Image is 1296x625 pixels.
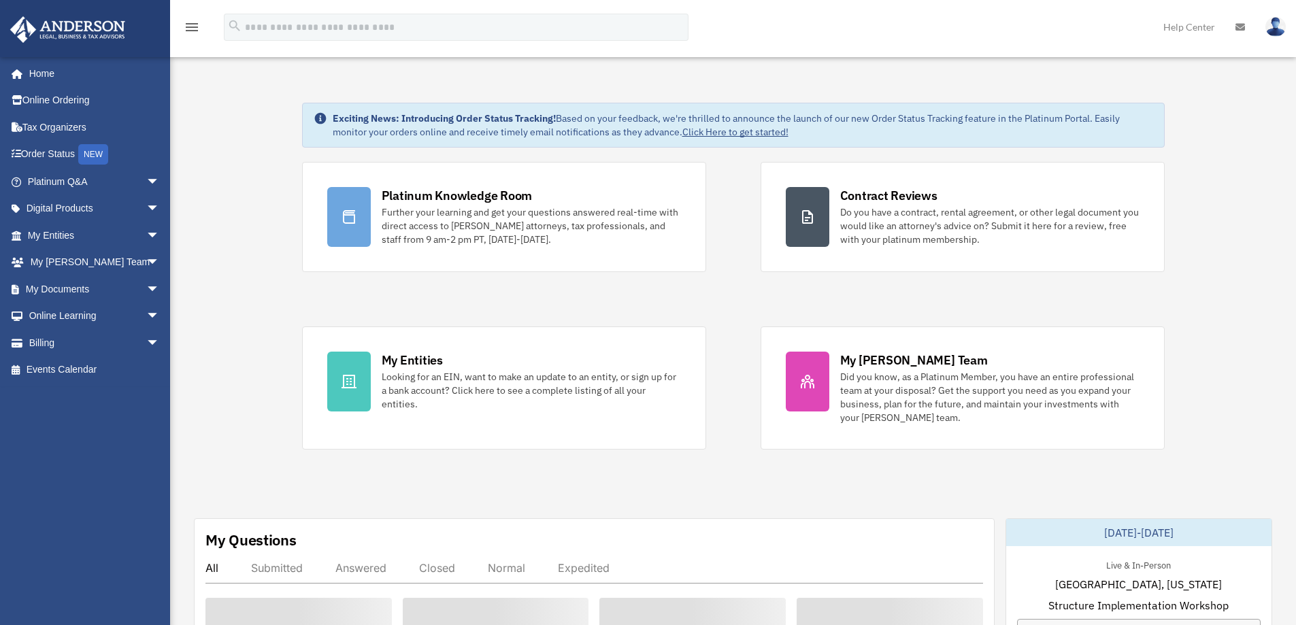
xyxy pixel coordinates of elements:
div: Answered [335,561,386,575]
a: Order StatusNEW [10,141,180,169]
a: Tax Organizers [10,114,180,141]
div: Live & In-Person [1095,557,1182,571]
div: All [205,561,218,575]
a: Online Ordering [10,87,180,114]
div: Normal [488,561,525,575]
a: My [PERSON_NAME] Team Did you know, as a Platinum Member, you have an entire professional team at... [761,326,1165,450]
img: User Pic [1265,17,1286,37]
a: My [PERSON_NAME] Teamarrow_drop_down [10,249,180,276]
div: My Entities [382,352,443,369]
div: Further your learning and get your questions answered real-time with direct access to [PERSON_NAM... [382,205,681,246]
span: arrow_drop_down [146,168,173,196]
div: Platinum Knowledge Room [382,187,533,204]
a: Contract Reviews Do you have a contract, rental agreement, or other legal document you would like... [761,162,1165,272]
img: Anderson Advisors Platinum Portal [6,16,129,43]
div: Looking for an EIN, want to make an update to an entity, or sign up for a bank account? Click her... [382,370,681,411]
div: Closed [419,561,455,575]
a: Click Here to get started! [682,126,788,138]
div: My [PERSON_NAME] Team [840,352,988,369]
div: Expedited [558,561,610,575]
a: Platinum Q&Aarrow_drop_down [10,168,180,195]
a: My Entities Looking for an EIN, want to make an update to an entity, or sign up for a bank accoun... [302,326,706,450]
a: Events Calendar [10,356,180,384]
strong: Exciting News: Introducing Order Status Tracking! [333,112,556,124]
i: search [227,18,242,33]
a: My Documentsarrow_drop_down [10,275,180,303]
i: menu [184,19,200,35]
a: My Entitiesarrow_drop_down [10,222,180,249]
span: arrow_drop_down [146,303,173,331]
div: Based on your feedback, we're thrilled to announce the launch of our new Order Status Tracking fe... [333,112,1153,139]
span: arrow_drop_down [146,275,173,303]
a: Online Learningarrow_drop_down [10,303,180,330]
a: menu [184,24,200,35]
span: arrow_drop_down [146,195,173,223]
a: Platinum Knowledge Room Further your learning and get your questions answered real-time with dire... [302,162,706,272]
div: Did you know, as a Platinum Member, you have an entire professional team at your disposal? Get th... [840,370,1140,424]
a: Digital Productsarrow_drop_down [10,195,180,222]
span: arrow_drop_down [146,249,173,277]
div: [DATE]-[DATE] [1006,519,1272,546]
div: My Questions [205,530,297,550]
span: arrow_drop_down [146,222,173,250]
div: Contract Reviews [840,187,937,204]
span: [GEOGRAPHIC_DATA], [US_STATE] [1055,576,1222,592]
span: Structure Implementation Workshop [1048,597,1229,613]
div: Submitted [251,561,303,575]
div: NEW [78,144,108,165]
a: Billingarrow_drop_down [10,329,180,356]
a: Home [10,60,173,87]
span: arrow_drop_down [146,329,173,357]
div: Do you have a contract, rental agreement, or other legal document you would like an attorney's ad... [840,205,1140,246]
